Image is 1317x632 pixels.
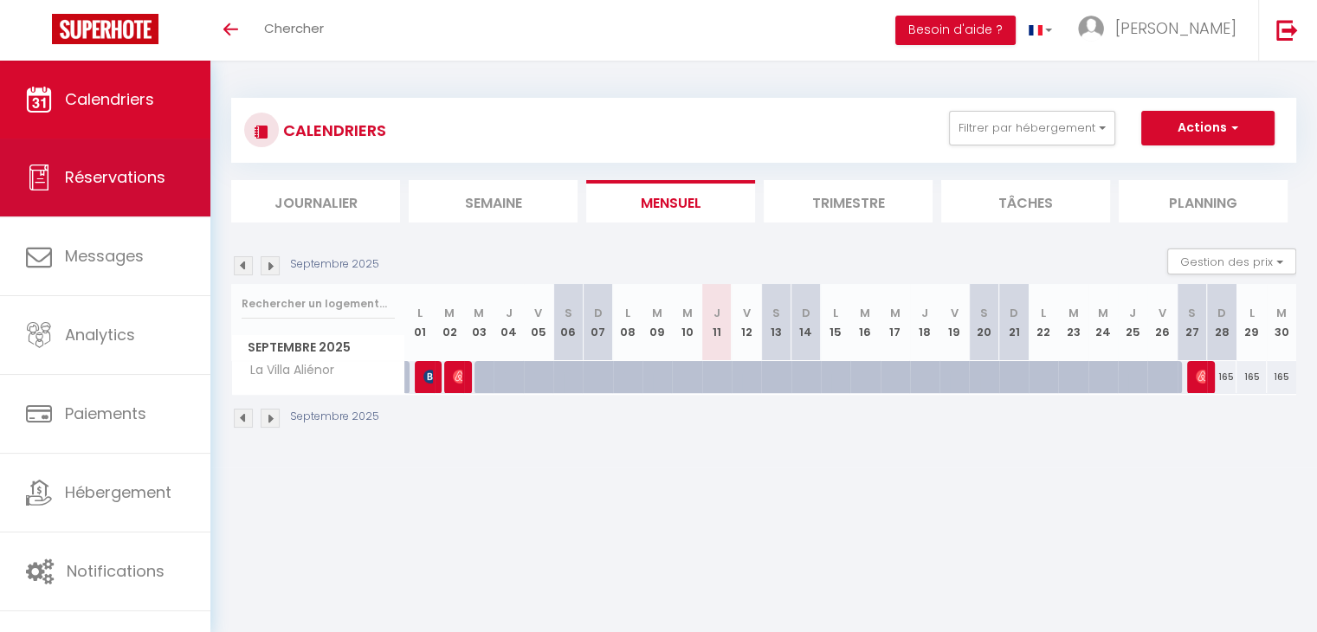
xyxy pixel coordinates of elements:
[65,403,146,424] span: Paiements
[772,305,780,321] abbr: S
[1249,305,1254,321] abbr: L
[1078,16,1104,42] img: ...
[453,360,463,393] span: [PERSON_NAME]
[681,305,692,321] abbr: M
[613,284,642,361] th: 08
[235,361,339,380] span: La Villa Aliénor
[1129,305,1136,321] abbr: J
[713,305,720,321] abbr: J
[232,335,404,360] span: Septembre 2025
[921,305,928,321] abbr: J
[1178,284,1207,361] th: 27
[642,284,672,361] th: 09
[553,284,583,361] th: 06
[1147,284,1177,361] th: 26
[67,560,165,582] span: Notifications
[949,111,1115,145] button: Filtrer par hébergement
[444,305,455,321] abbr: M
[231,180,400,222] li: Journalier
[506,305,513,321] abbr: J
[524,284,553,361] th: 05
[405,284,435,361] th: 01
[1267,284,1296,361] th: 30
[1115,17,1236,39] span: [PERSON_NAME]
[494,284,523,361] th: 04
[464,284,494,361] th: 03
[290,256,379,273] p: Septembre 2025
[1041,305,1046,321] abbr: L
[474,305,484,321] abbr: M
[1276,19,1298,41] img: logout
[702,284,732,361] th: 11
[1118,284,1147,361] th: 25
[881,284,910,361] th: 17
[1010,305,1018,321] abbr: D
[65,245,144,267] span: Messages
[652,305,662,321] abbr: M
[1207,284,1236,361] th: 28
[761,284,791,361] th: 13
[1068,305,1079,321] abbr: M
[802,305,810,321] abbr: D
[1029,284,1058,361] th: 22
[999,284,1029,361] th: 21
[1276,305,1287,321] abbr: M
[435,284,464,361] th: 02
[941,180,1110,222] li: Tâches
[65,324,135,345] span: Analytics
[910,284,939,361] th: 18
[417,305,423,321] abbr: L
[1098,305,1108,321] abbr: M
[583,284,612,361] th: 07
[1058,284,1088,361] th: 23
[1267,361,1296,393] div: 165
[1236,284,1266,361] th: 29
[1167,248,1296,274] button: Gestion des prix
[1088,284,1118,361] th: 24
[65,166,165,188] span: Réservations
[764,180,933,222] li: Trimestre
[409,180,578,222] li: Semaine
[586,180,755,222] li: Mensuel
[65,88,154,110] span: Calendriers
[1188,305,1196,321] abbr: S
[895,16,1016,45] button: Besoin d'aide ?
[1217,305,1226,321] abbr: D
[1141,111,1275,145] button: Actions
[860,305,870,321] abbr: M
[565,305,572,321] abbr: S
[890,305,901,321] abbr: M
[1243,554,1304,619] iframe: Chat
[1236,361,1266,393] div: 165
[1196,360,1206,393] span: [PERSON_NAME]
[850,284,880,361] th: 16
[1207,361,1236,393] div: 165
[821,284,850,361] th: 15
[65,481,171,503] span: Hébergement
[534,305,542,321] abbr: V
[279,111,386,150] h3: CALENDRIERS
[969,284,998,361] th: 20
[833,305,838,321] abbr: L
[672,284,701,361] th: 10
[939,284,969,361] th: 19
[951,305,959,321] abbr: V
[980,305,988,321] abbr: S
[743,305,751,321] abbr: V
[594,305,603,321] abbr: D
[242,288,395,319] input: Rechercher un logement...
[791,284,821,361] th: 14
[423,360,434,393] span: [PERSON_NAME]
[290,409,379,425] p: Septembre 2025
[52,14,158,44] img: Super Booking
[732,284,761,361] th: 12
[1159,305,1166,321] abbr: V
[264,19,324,37] span: Chercher
[625,305,630,321] abbr: L
[1119,180,1288,222] li: Planning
